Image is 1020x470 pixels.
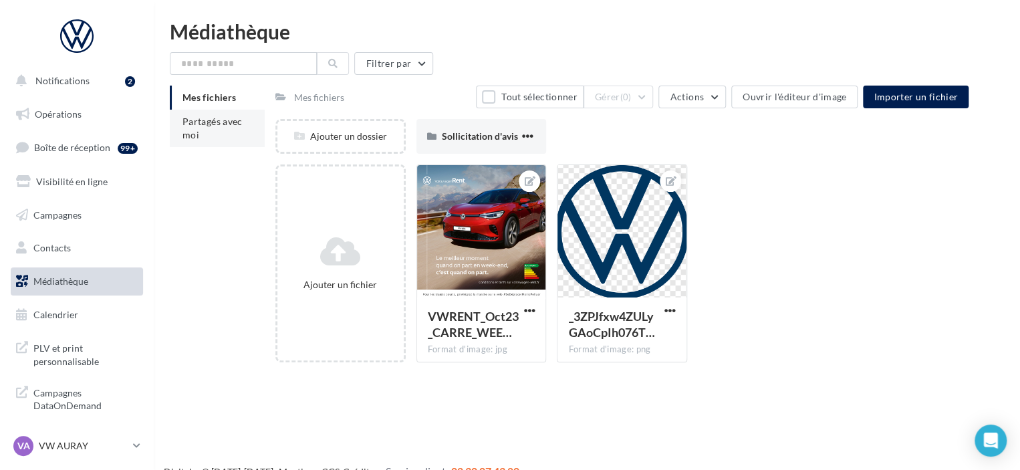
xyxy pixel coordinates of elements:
[428,309,519,340] span: VWRENT_Oct23_CARRE_WEEK_END_ID5
[658,86,725,108] button: Actions
[8,378,146,418] a: Campagnes DataOnDemand
[277,130,404,143] div: Ajouter un dossier
[670,91,703,102] span: Actions
[170,21,1004,41] div: Médiathèque
[33,384,138,413] span: Campagnes DataOnDemand
[118,143,138,154] div: 99+
[8,334,146,373] a: PLV et print personnalisable
[620,92,632,102] span: (0)
[182,116,243,140] span: Partagés avec moi
[354,52,433,75] button: Filtrer par
[442,130,518,142] span: Sollicitation d'avis
[125,76,135,87] div: 2
[33,275,88,287] span: Médiathèque
[428,344,535,356] div: Format d'image: jpg
[17,439,30,453] span: VA
[975,425,1007,457] div: Open Intercom Messenger
[294,91,344,104] div: Mes fichiers
[8,168,146,196] a: Visibilité en ligne
[8,133,146,162] a: Boîte de réception99+
[731,86,858,108] button: Ouvrir l'éditeur d'image
[11,433,143,459] a: VA VW AURAY
[36,176,108,187] span: Visibilité en ligne
[874,91,958,102] span: Importer un fichier
[283,278,398,291] div: Ajouter un fichier
[8,267,146,296] a: Médiathèque
[584,86,654,108] button: Gérer(0)
[33,309,78,320] span: Calendrier
[568,309,654,340] span: _3ZPJfxw4ZULyGAoCpIh076TvnwzYXaqKAod1j1f0ELg6u1dVATrPbjF3X4d5hTbnKVSX281vibe4pw3Ww=s0
[8,100,146,128] a: Opérations
[35,75,90,86] span: Notifications
[33,209,82,220] span: Campagnes
[182,92,236,103] span: Mes fichiers
[8,67,140,95] button: Notifications 2
[39,439,128,453] p: VW AURAY
[863,86,969,108] button: Importer un fichier
[8,201,146,229] a: Campagnes
[34,142,110,153] span: Boîte de réception
[35,108,82,120] span: Opérations
[476,86,583,108] button: Tout sélectionner
[8,301,146,329] a: Calendrier
[568,344,676,356] div: Format d'image: png
[33,339,138,368] span: PLV et print personnalisable
[8,234,146,262] a: Contacts
[33,242,71,253] span: Contacts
